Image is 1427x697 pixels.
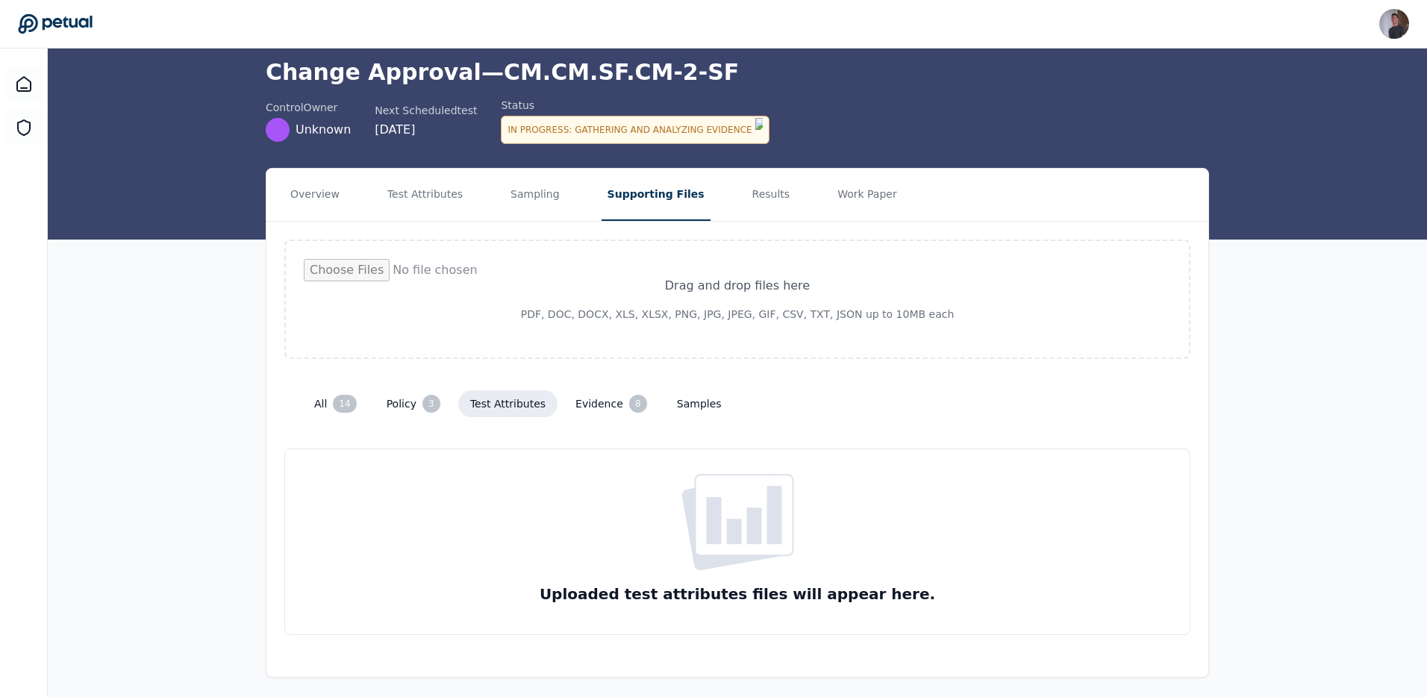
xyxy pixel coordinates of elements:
div: 3 [422,395,440,413]
nav: Tabs [266,169,1208,221]
button: Sampling [505,169,566,221]
div: Next Scheduled test [375,103,477,118]
div: control Owner [266,100,351,115]
button: test attributes [458,390,558,417]
div: 14 [333,395,356,413]
div: 8 [629,395,647,413]
div: Status [501,98,769,113]
img: Andrew Li [1379,9,1409,39]
h3: Uploaded test attributes files will appear here. [540,584,935,604]
button: Work Paper [831,169,903,221]
button: all 14 [302,389,369,419]
a: Go to Dashboard [18,13,93,34]
button: Overview [284,169,346,221]
div: In Progress : Gathering and Analyzing Evidence [501,116,769,144]
img: Logo [755,118,763,142]
div: [DATE] [375,121,477,139]
button: policy 3 [375,389,452,419]
span: Unknown [296,121,351,139]
a: Dashboard [6,66,42,102]
button: evidence 8 [563,389,659,419]
h1: Change Approval — CM.CM.SF.CM-2-SF [266,59,1209,86]
button: Supporting Files [602,169,711,221]
button: Results [746,169,796,221]
a: SOC [6,110,42,146]
button: samples [665,390,734,417]
button: Test Attributes [381,169,469,221]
